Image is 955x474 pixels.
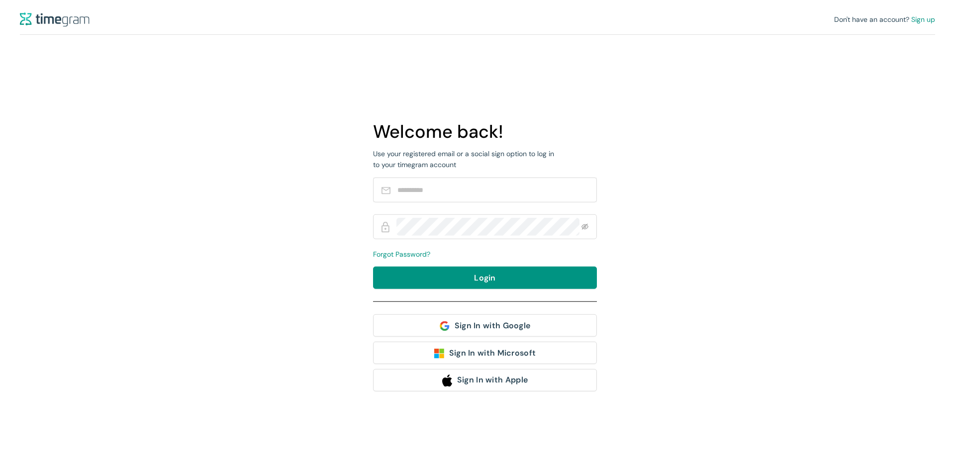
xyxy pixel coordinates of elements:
[373,314,597,337] button: Sign In with Google
[457,374,528,386] span: Sign In with Apple
[474,272,496,284] span: Login
[373,342,597,364] button: Sign In with Microsoft
[442,374,452,386] img: apple_logo.svg.d3405fc89ec32574d3f8fcfecea41810.svg
[20,12,90,27] img: logo
[373,148,560,170] div: Use your registered email or a social sign option to log in to your timegram account
[382,187,390,194] img: workEmail.b6d5193ac24512bb5ed340f0fc694c1d.svg
[911,15,935,24] span: Sign up
[449,347,536,359] span: Sign In with Microsoft
[834,14,935,25] div: Don't have an account?
[373,250,430,259] span: Forgot Password?
[581,223,588,230] span: eye-invisible
[373,369,597,391] button: Sign In with Apple
[382,222,389,232] img: Password%20icon.e6694d69a3b8da29ba6a8b8d8359ce16.svg
[455,319,531,332] span: Sign In with Google
[373,117,639,146] h1: Welcome back!
[373,267,597,289] button: Login
[434,349,444,359] img: microsoft_symbol.svg.7adfcf4148f1340ac07bbd622f15fa9b.svg
[440,321,450,331] img: Google%20icon.929585cbd2113aa567ae39ecc8c7a1ec.svg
